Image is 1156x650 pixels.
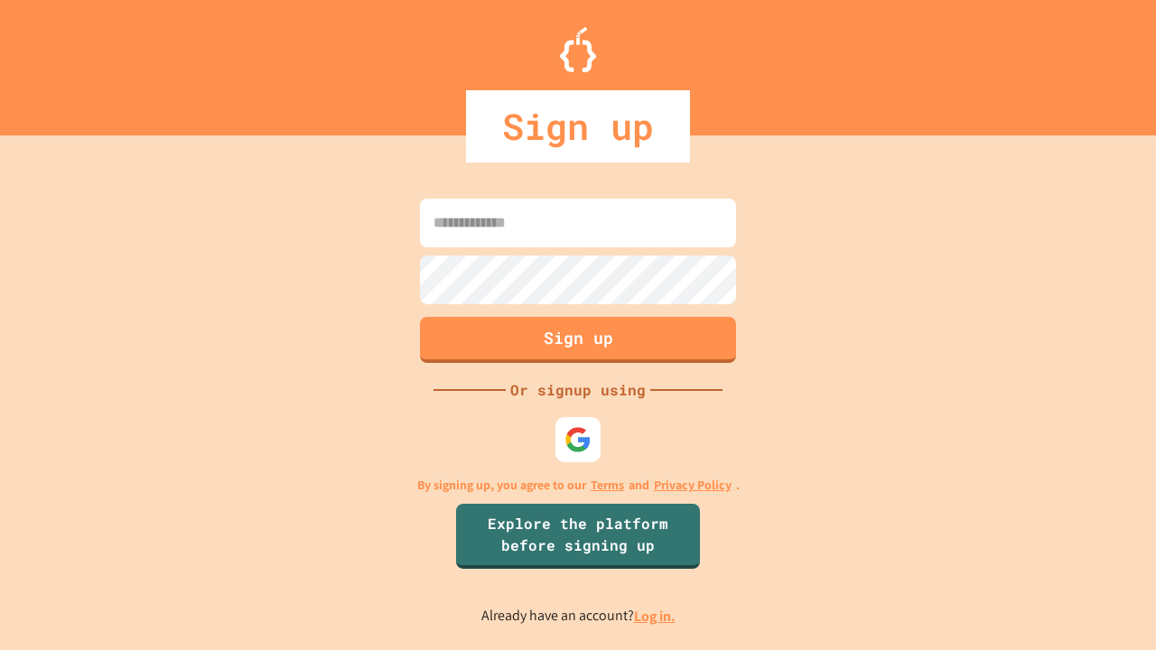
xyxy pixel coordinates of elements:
[420,317,736,363] button: Sign up
[417,476,740,495] p: By signing up, you agree to our and .
[564,426,592,453] img: google-icon.svg
[481,605,676,627] p: Already have an account?
[560,27,596,72] img: Logo.svg
[456,504,700,569] a: Explore the platform before signing up
[654,476,732,495] a: Privacy Policy
[466,90,690,162] div: Sign up
[591,476,624,495] a: Terms
[634,607,676,626] a: Log in.
[506,379,650,401] div: Or signup using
